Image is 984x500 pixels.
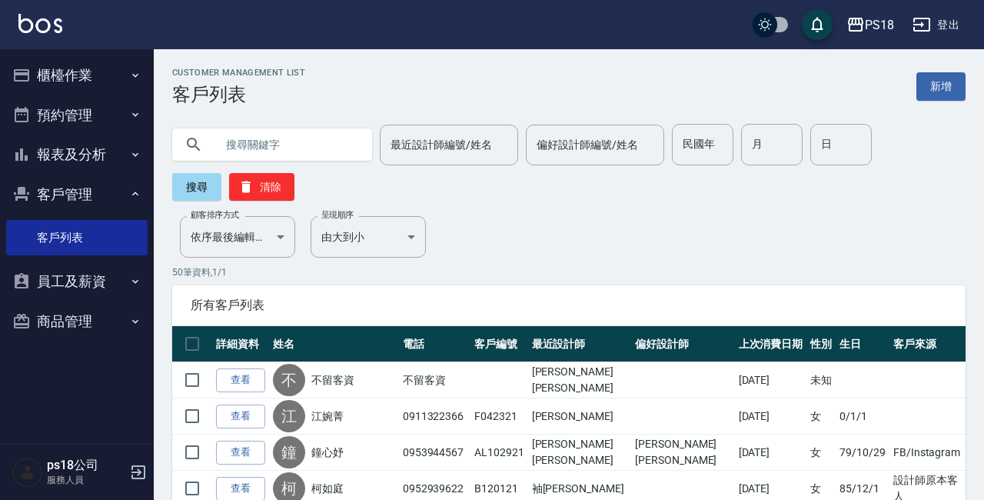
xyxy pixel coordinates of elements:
button: 清除 [229,173,294,201]
button: 櫃檯作業 [6,55,148,95]
img: Person [12,457,43,488]
th: 偏好設計師 [631,326,735,362]
td: F042321 [470,398,528,435]
p: 服務人員 [47,473,125,487]
a: 鐘心妤 [311,445,344,460]
button: 搜尋 [172,173,221,201]
td: [DATE] [735,362,807,398]
a: 江婉菁 [311,408,344,424]
td: FB/Instagram [889,435,966,471]
td: 0911322366 [399,398,470,435]
th: 上次消費日期 [735,326,807,362]
th: 生日 [836,326,889,362]
th: 性別 [806,326,836,362]
div: 由大到小 [311,216,426,258]
td: AL102921 [470,435,528,471]
button: 客戶管理 [6,175,148,215]
td: 79/10/29 [836,435,889,471]
a: 查看 [216,368,265,392]
a: 查看 [216,441,265,465]
a: 柯如庭 [311,481,344,496]
td: [PERSON_NAME][PERSON_NAME] [528,362,632,398]
td: 0/1/1 [836,398,889,435]
a: 新增 [916,72,966,101]
button: 商品管理 [6,302,148,342]
input: 搜尋關鍵字 [215,124,360,165]
label: 顧客排序方式 [191,209,239,221]
td: 0953944567 [399,435,470,471]
div: 依序最後編輯時間 [180,216,295,258]
h2: Customer Management List [172,68,305,78]
th: 客戶編號 [470,326,528,362]
th: 詳細資料 [212,326,269,362]
span: 所有客戶列表 [191,298,947,313]
div: 不 [273,364,305,396]
td: [DATE] [735,398,807,435]
button: 報表及分析 [6,135,148,175]
td: [PERSON_NAME][PERSON_NAME] [528,435,632,471]
td: [DATE] [735,435,807,471]
th: 最近設計師 [528,326,632,362]
button: 員工及薪資 [6,262,148,302]
button: save [802,9,833,40]
h3: 客戶列表 [172,84,305,105]
th: 客戶來源 [889,326,966,362]
th: 姓名 [269,326,399,362]
td: 不留客資 [399,362,470,398]
div: 鐘 [273,436,305,468]
td: [PERSON_NAME][PERSON_NAME] [631,435,735,471]
a: 客戶列表 [6,220,148,255]
a: 查看 [216,405,265,428]
td: 未知 [806,362,836,398]
td: 女 [806,435,836,471]
img: Logo [18,14,62,33]
button: 登出 [906,11,966,39]
td: [PERSON_NAME] [528,398,632,435]
h5: ps18公司 [47,458,125,473]
label: 呈現順序 [321,209,354,221]
td: 女 [806,398,836,435]
p: 50 筆資料, 1 / 1 [172,265,966,279]
div: PS18 [865,15,894,35]
a: 不留客資 [311,372,354,388]
button: 預約管理 [6,95,148,135]
th: 電話 [399,326,470,362]
button: PS18 [840,9,900,41]
div: 江 [273,400,305,432]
